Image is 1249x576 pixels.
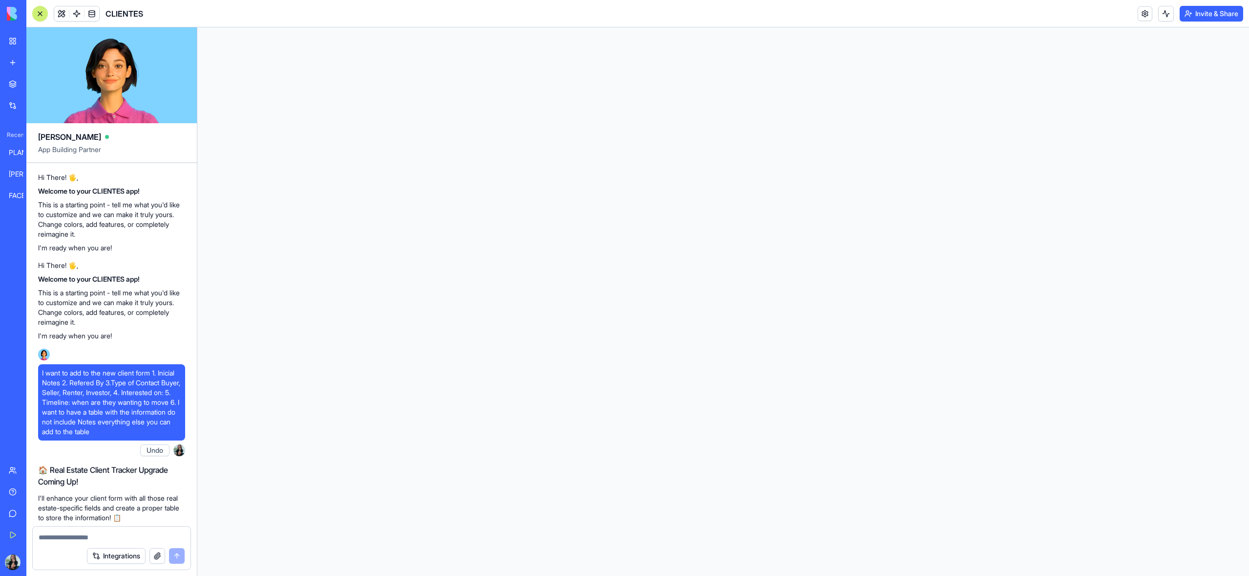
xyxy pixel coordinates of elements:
[38,243,185,253] p: I'm ready when you are!
[5,554,21,570] img: PHOTO-2025-09-15-15-09-07_ggaris.jpg
[38,131,101,143] span: [PERSON_NAME]
[1180,6,1243,22] button: Invite & Share
[38,173,185,182] p: Hi There! 🖐️,
[106,8,143,20] span: CLIENTES
[38,145,185,162] span: App Building Partner
[42,368,181,437] span: I want to add to the new client form 1. Inicial Notes 2. Refered By 3.Type of Contact Buyer, Sell...
[9,169,36,179] div: [PERSON_NAME]
[140,444,169,456] button: Undo
[3,131,23,139] span: Recent
[3,143,42,162] a: PLANEACION DE CONTENIDO
[38,275,140,283] strong: Welcome to your CLIENTES app!
[38,200,185,239] p: This is a starting point - tell me what you'd like to customize and we can make it truly yours. C...
[38,349,50,360] img: Ella_00000_wcx2te.png
[7,7,67,21] img: logo
[173,444,185,456] img: PHOTO-2025-09-15-15-09-07_ggaris.jpg
[3,186,42,205] a: FACEBOOK RENT
[87,548,146,564] button: Integrations
[3,164,42,184] a: [PERSON_NAME]
[9,191,36,200] div: FACEBOOK RENT
[38,187,140,195] strong: Welcome to your CLIENTES app!
[38,464,185,487] h2: 🏠 Real Estate Client Tracker Upgrade Coming Up!
[38,331,185,341] p: I'm ready when you are!
[38,261,185,270] p: Hi There! 🖐️,
[38,288,185,327] p: This is a starting point - tell me what you'd like to customize and we can make it truly yours. C...
[9,148,36,157] div: PLANEACION DE CONTENIDO
[38,493,185,523] p: I'll enhance your client form with all those real estate-specific fields and create a proper tabl...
